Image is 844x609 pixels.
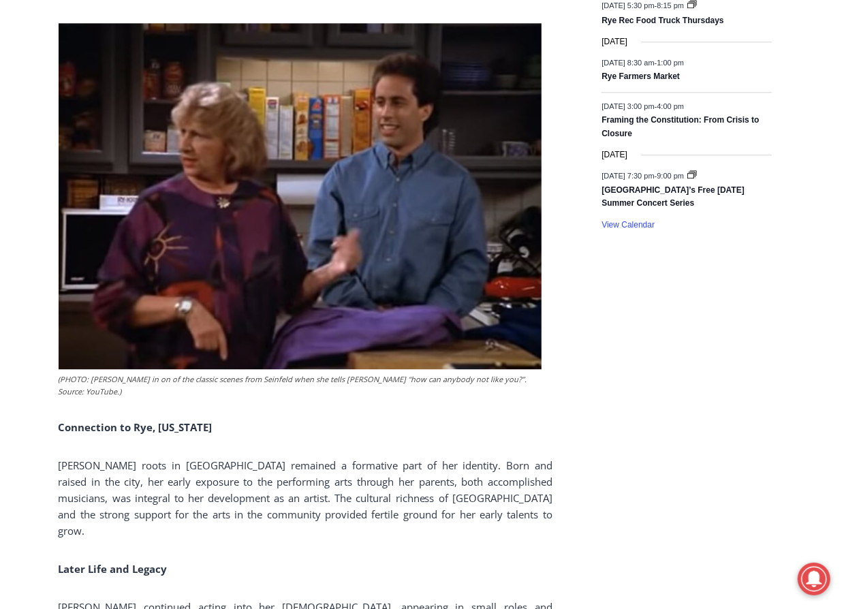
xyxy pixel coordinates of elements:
[140,85,193,163] div: "clearly one of the favorites in the [GEOGRAPHIC_DATA] neighborhood"
[601,101,654,110] span: [DATE] 3:00 pm
[657,101,684,110] span: 4:00 pm
[601,1,654,10] span: [DATE] 5:30 pm
[59,373,542,397] figcaption: (PHOTO: [PERSON_NAME] in on of the classic scenes from Seinfeld when she tells [PERSON_NAME] “how...
[657,58,684,66] span: 1:00 pm
[601,1,686,10] time: -
[1,137,137,170] a: Open Tues. - Sun. [PHONE_NUMBER]
[59,420,213,434] b: Connection to Rye, [US_STATE]
[328,132,660,170] a: Intern @ [DOMAIN_NAME]
[601,72,680,82] a: Rye Farmers Market
[59,458,552,537] span: [PERSON_NAME] roots in [GEOGRAPHIC_DATA] remained a formative part of her identity. Born and rais...
[601,220,655,230] a: View Calendar
[601,58,684,66] time: -
[601,58,654,66] span: [DATE] 8:30 am
[601,171,654,179] span: [DATE] 7:30 pm
[344,1,644,132] div: "The first chef I interviewed talked about coming to [GEOGRAPHIC_DATA] from [GEOGRAPHIC_DATA] in ...
[59,562,168,576] b: Later Life and Legacy
[356,136,631,166] span: Intern @ [DOMAIN_NAME]
[657,171,684,179] span: 9:00 pm
[4,140,134,192] span: Open Tues. - Sun. [PHONE_NUMBER]
[601,16,723,27] a: Rye Rec Food Truck Thursdays
[601,171,686,179] time: -
[601,185,745,209] a: [GEOGRAPHIC_DATA]’s Free [DATE] Summer Concert Series
[601,115,759,139] a: Framing the Constitution: From Crisis to Closure
[657,1,684,10] span: 8:15 pm
[601,35,627,48] time: [DATE]
[601,149,627,161] time: [DATE]
[601,101,684,110] time: -
[59,23,542,369] img: (PHOTO: Liz Sheridan in on of the classic scenes from Seinfeld when she tells Jerry "how can anyb...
